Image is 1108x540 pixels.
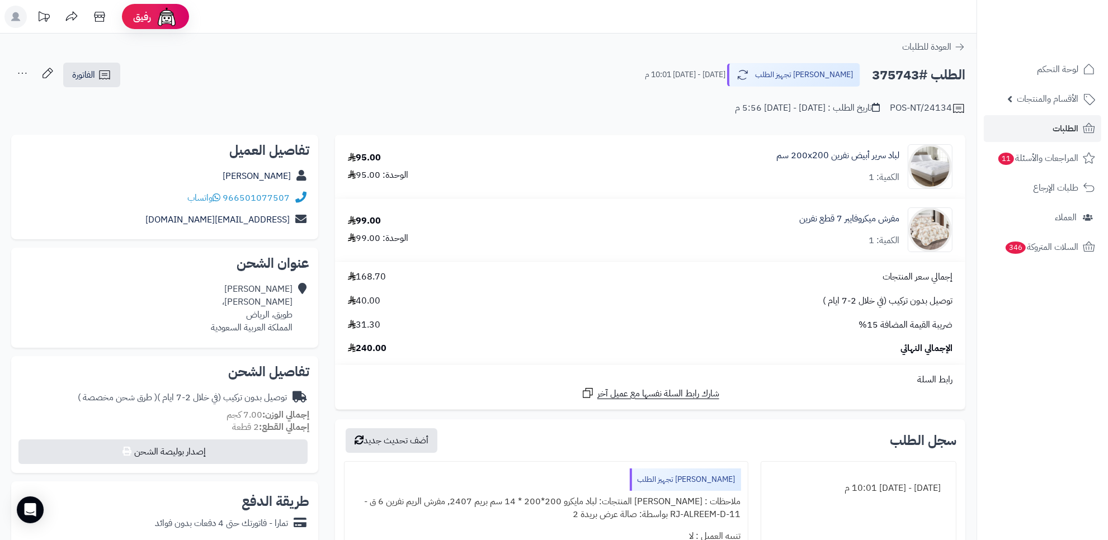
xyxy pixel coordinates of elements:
a: السلات المتروكة346 [984,234,1101,260]
h2: تفاصيل العميل [20,144,309,157]
a: العودة للطلبات [902,40,965,54]
span: الفاتورة [72,68,95,82]
a: المراجعات والأسئلة11 [984,145,1101,172]
a: الطلبات [984,115,1101,142]
a: [EMAIL_ADDRESS][DOMAIN_NAME] [145,213,290,226]
span: 346 [1006,241,1026,254]
a: واتساب [187,191,220,205]
div: الوحدة: 95.00 [348,169,408,182]
div: 99.00 [348,215,381,228]
a: شارك رابط السلة نفسها مع عميل آخر [581,386,719,400]
div: Open Intercom Messenger [17,496,44,523]
h2: تفاصيل الشحن [20,365,309,378]
span: رفيق [133,10,151,23]
a: لباد سرير أبيض نفرين 200x200 سم [776,149,899,162]
span: العملاء [1055,210,1077,225]
a: مفرش ميكروفايبر 7 قطع نفرين [799,212,899,225]
span: المراجعات والأسئلة [997,150,1078,166]
a: تحديثات المنصة [30,6,58,31]
div: [PERSON_NAME] تجهيز الطلب [630,468,741,491]
a: طلبات الإرجاع [984,174,1101,201]
div: ملاحظات : [PERSON_NAME] المنتجات: لباد مايكرو 200*200 * 14 سم بريم 2407, مفرش الريم نفرين 6 ق - R... [351,491,741,525]
div: [PERSON_NAME] [PERSON_NAME]، طويق، الرياض المملكة العربية السعودية [211,283,293,334]
span: 240.00 [348,342,386,355]
small: 2 قطعة [232,420,309,434]
a: لوحة التحكم [984,56,1101,83]
button: أضف تحديث جديد [346,428,437,453]
span: الطلبات [1053,121,1078,136]
span: 31.30 [348,319,380,331]
img: ai-face.png [155,6,178,28]
h3: سجل الطلب [890,434,956,447]
div: الوحدة: 99.00 [348,232,408,245]
div: الكمية: 1 [869,171,899,184]
div: تمارا - فاتورتك حتى 4 دفعات بدون فوائد [155,517,288,530]
div: [DATE] - [DATE] 10:01 م [768,477,950,499]
a: العملاء [984,204,1101,231]
a: الفاتورة [63,63,120,87]
div: رابط السلة [340,373,961,386]
span: لوحة التحكم [1037,61,1078,77]
strong: إجمالي الوزن: [262,408,309,421]
span: شارك رابط السلة نفسها مع عميل آخر [597,387,719,400]
div: 95.00 [348,151,381,164]
div: الكمية: 1 [869,234,899,247]
h2: طريقة الدفع [242,495,309,508]
span: العودة للطلبات [902,40,951,54]
small: 7.00 كجم [227,408,309,421]
span: 168.70 [348,271,386,283]
div: توصيل بدون تركيب (في خلال 2-7 ايام ) [78,391,287,404]
button: [PERSON_NAME] تجهيز الطلب [727,63,860,87]
span: إجمالي سعر المنتجات [883,271,953,283]
img: 1732186343-220107020015-90x90.jpg [908,144,952,189]
img: 1752908587-1-90x90.jpg [908,207,952,252]
span: الإجمالي النهائي [900,342,953,355]
h2: الطلب #375743 [872,64,965,87]
span: الأقسام والمنتجات [1017,91,1078,107]
span: توصيل بدون تركيب (في خلال 2-7 ايام ) [823,295,953,307]
span: 40.00 [348,295,380,307]
a: [PERSON_NAME] [223,169,291,183]
h2: عنوان الشحن [20,257,309,270]
span: ضريبة القيمة المضافة 15% [859,319,953,331]
small: [DATE] - [DATE] 10:01 م [645,69,725,80]
span: السلات المتروكة [1005,239,1078,255]
span: 11 [998,153,1014,165]
div: POS-NT/24134 [890,102,965,115]
button: إصدار بوليصة الشحن [18,439,308,464]
span: طلبات الإرجاع [1033,180,1078,196]
div: تاريخ الطلب : [DATE] - [DATE] 5:56 م [735,102,880,115]
span: ( طرق شحن مخصصة ) [78,391,157,404]
a: 966501077507 [223,191,290,205]
strong: إجمالي القطع: [259,420,309,434]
